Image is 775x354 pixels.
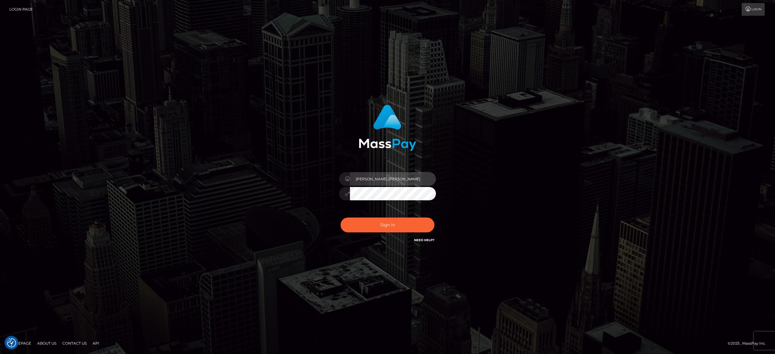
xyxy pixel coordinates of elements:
button: Sign in [341,218,434,232]
a: API [90,339,102,348]
a: Need Help? [414,238,434,242]
a: About Us [35,339,59,348]
img: MassPay Login [359,105,416,151]
a: Login [742,3,765,16]
a: Homepage [7,339,34,348]
a: Contact Us [60,339,89,348]
img: Revisit consent button [7,338,16,347]
input: Username... [350,172,436,186]
div: © 2025 , MassPay Inc. [728,340,770,347]
a: Login Page [9,3,33,16]
button: Consent Preferences [7,338,16,347]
